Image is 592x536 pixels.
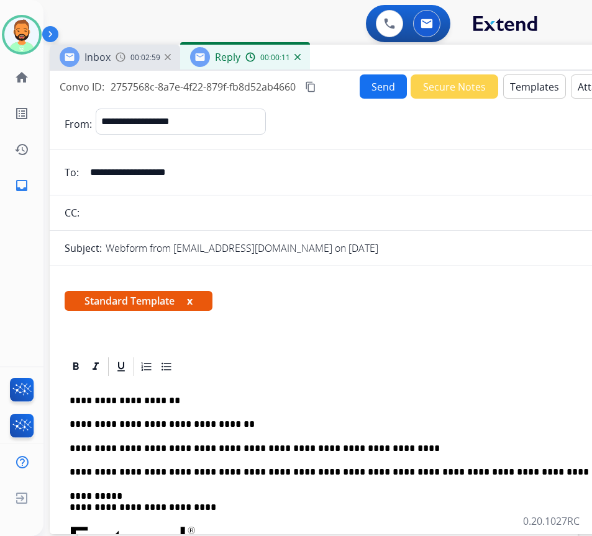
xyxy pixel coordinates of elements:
[112,357,130,376] div: Underline
[106,241,378,256] p: Webform from [EMAIL_ADDRESS][DOMAIN_NAME] on [DATE]
[260,53,290,63] span: 00:00:11
[187,293,193,308] button: x
[60,79,104,94] p: Convo ID:
[84,50,111,64] span: Inbox
[523,514,580,529] p: 0.20.1027RC
[65,117,92,132] p: From:
[4,17,39,52] img: avatar
[137,357,156,376] div: Ordered List
[111,80,296,94] span: 2757568c-8a7e-4f22-879f-fb8d52ab4660
[360,74,407,99] button: Send
[305,81,316,92] mat-icon: content_copy
[503,74,566,99] button: Templates
[157,357,176,376] div: Bullet List
[215,50,240,64] span: Reply
[14,70,29,85] mat-icon: home
[66,357,85,376] div: Bold
[130,53,160,63] span: 00:02:59
[411,74,498,99] button: Secure Notes
[65,291,212,311] span: Standard Template
[14,142,29,157] mat-icon: history
[14,106,29,121] mat-icon: list_alt
[65,241,102,256] p: Subject:
[14,178,29,193] mat-icon: inbox
[86,357,105,376] div: Italic
[65,205,80,220] p: CC:
[65,165,79,180] p: To:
